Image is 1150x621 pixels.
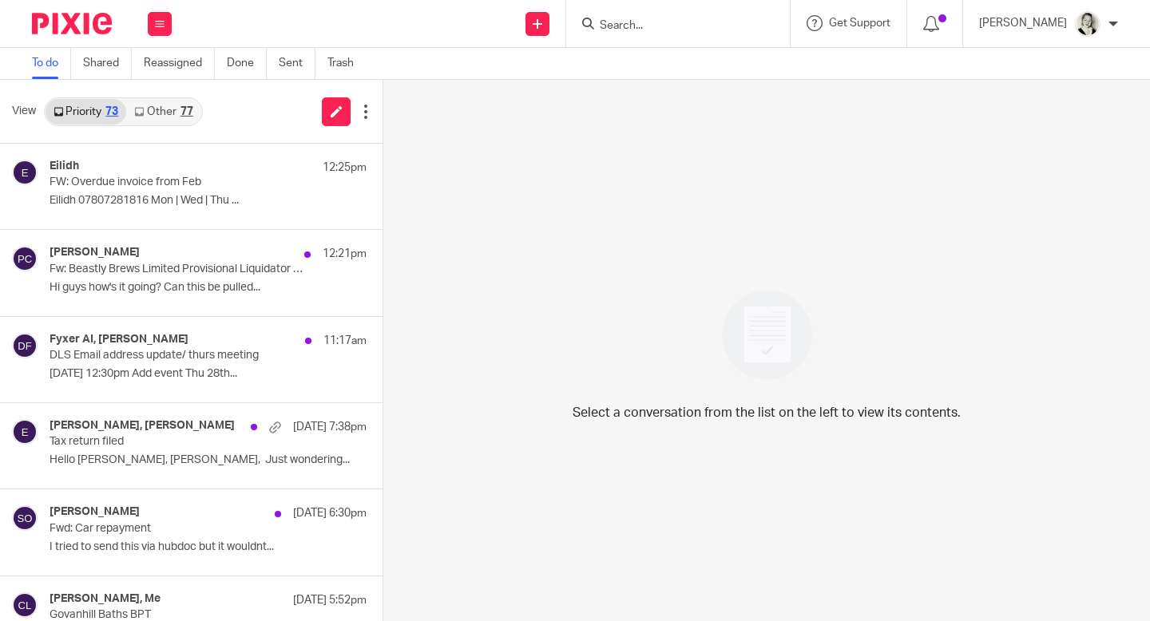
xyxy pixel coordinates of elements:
[50,349,303,362] p: DLS Email address update/ thurs meeting
[323,246,367,262] p: 12:21pm
[293,505,367,521] p: [DATE] 6:30pm
[50,540,367,554] p: I tried to send this via hubdoc but it wouldnt...
[50,281,367,295] p: Hi guys how's it going? Can this be pulled...
[105,106,118,117] div: 73
[50,522,303,536] p: Fwd: Car repayment
[50,176,303,189] p: FW: Overdue invoice from Feb
[50,592,161,606] h4: [PERSON_NAME], Me
[12,592,38,618] img: svg%3E
[50,367,367,381] p: [DATE] 12:30pm Add event Thu 28th...
[327,48,366,79] a: Trash
[144,48,215,79] a: Reassigned
[12,246,38,271] img: svg%3E
[32,13,112,34] img: Pixie
[323,160,367,176] p: 12:25pm
[126,99,200,125] a: Other77
[46,99,126,125] a: Priority73
[50,160,79,173] h4: Eilidh
[50,435,303,449] p: Tax return filed
[1075,11,1100,37] img: DA590EE6-2184-4DF2-A25D-D99FB904303F_1_201_a.jpeg
[12,103,36,120] span: View
[12,419,38,445] img: svg%3E
[293,592,367,608] p: [DATE] 5:52pm
[227,48,267,79] a: Done
[293,419,367,435] p: [DATE] 7:38pm
[12,160,38,185] img: svg%3E
[50,453,367,467] p: Hello [PERSON_NAME], [PERSON_NAME], Just wondering...
[323,333,367,349] p: 11:17am
[829,18,890,29] span: Get Support
[50,194,367,208] p: Eilidh 07807281816 Mon | Wed | Thu ...
[979,15,1067,31] p: [PERSON_NAME]
[50,333,188,346] h4: Fyxer AI, [PERSON_NAME]
[50,505,140,519] h4: [PERSON_NAME]
[32,48,71,79] a: To do
[12,505,38,531] img: svg%3E
[83,48,132,79] a: Shared
[50,419,235,433] h4: [PERSON_NAME], [PERSON_NAME]
[12,333,38,358] img: svg%3E
[50,263,303,276] p: Fw: Beastly Brews Limited Provisional Liquidator Appointed ("the Company")
[180,106,193,117] div: 77
[573,403,961,422] p: Select a conversation from the list on the left to view its contents.
[712,279,823,390] img: image
[598,19,742,34] input: Search
[279,48,315,79] a: Sent
[50,246,140,259] h4: [PERSON_NAME]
